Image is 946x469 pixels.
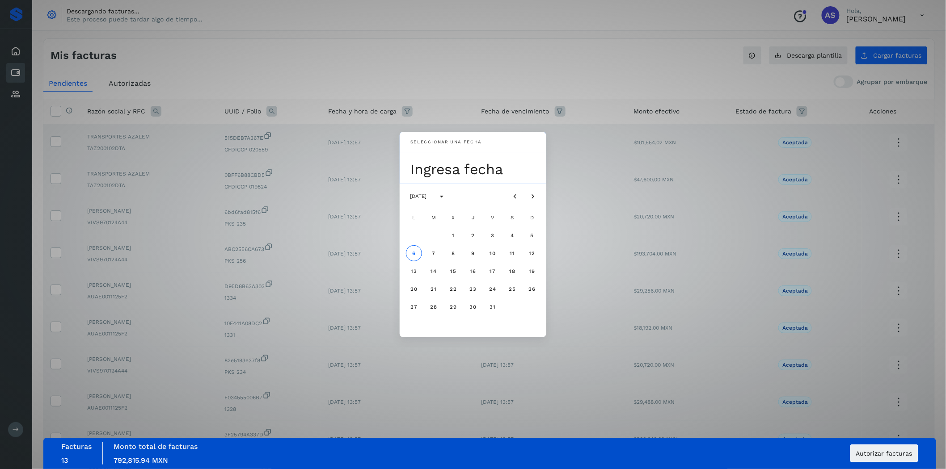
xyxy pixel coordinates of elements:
[485,245,501,261] button: viernes, 10 de octubre de 2025
[410,286,418,292] span: 20
[410,160,541,178] div: Ingresa fecha
[445,281,461,297] button: miércoles, 22 de octubre de 2025
[484,209,502,226] div: V
[489,250,496,256] span: 10
[412,250,416,256] span: 6
[485,263,501,279] button: viernes, 17 de octubre de 2025
[426,299,442,315] button: martes, 28 de octubre de 2025
[528,286,536,292] span: 26
[465,281,481,297] button: jueves, 23 de octubre de 2025
[430,304,437,310] span: 28
[445,245,461,261] button: miércoles, 8 de octubre de 2025
[464,209,482,226] div: J
[445,263,461,279] button: miércoles, 15 de octubre de 2025
[528,268,535,274] span: 19
[525,188,541,204] button: Mes siguiente
[509,268,515,274] span: 18
[485,299,501,315] button: viernes, 31 de octubre de 2025
[410,193,427,199] span: [DATE]
[445,227,461,243] button: miércoles, 1 de octubre de 2025
[465,263,481,279] button: jueves, 16 de octubre de 2025
[430,268,437,274] span: 14
[444,209,462,226] div: X
[489,286,496,292] span: 24
[471,250,475,256] span: 9
[465,299,481,315] button: jueves, 30 de octubre de 2025
[465,227,481,243] button: jueves, 2 de octubre de 2025
[850,444,918,462] button: Autorizar facturas
[471,232,475,239] span: 2
[426,245,442,261] button: martes, 7 de octubre de 2025
[406,263,422,279] button: lunes, 13 de octubre de 2025
[489,268,496,274] span: 17
[410,268,417,274] span: 13
[425,209,443,226] div: M
[61,456,68,465] span: 13
[406,245,422,261] button: Hoy, lunes, 6 de octubre de 2025
[469,286,477,292] span: 23
[450,268,456,274] span: 15
[530,232,534,239] span: 5
[485,281,501,297] button: viernes, 24 de octubre de 2025
[405,209,423,226] div: L
[504,281,520,297] button: sábado, 25 de octubre de 2025
[523,209,541,226] div: D
[508,286,516,292] span: 25
[426,281,442,297] button: martes, 21 de octubre de 2025
[524,281,540,297] button: domingo, 26 de octubre de 2025
[114,456,168,465] span: 792,815.94 MXN
[406,299,422,315] button: lunes, 27 de octubre de 2025
[114,442,198,451] label: Monto total de facturas
[509,250,515,256] span: 11
[431,250,435,256] span: 7
[507,188,523,204] button: Mes anterior
[410,304,418,310] span: 27
[426,263,442,279] button: martes, 14 de octubre de 2025
[452,232,455,239] span: 1
[430,286,437,292] span: 21
[528,250,535,256] span: 12
[524,263,540,279] button: domingo, 19 de octubre de 2025
[61,442,92,451] label: Facturas
[449,304,457,310] span: 29
[503,209,521,226] div: S
[469,304,477,310] span: 30
[445,299,461,315] button: miércoles, 29 de octubre de 2025
[490,232,494,239] span: 3
[449,286,457,292] span: 22
[410,139,481,146] div: Seleccionar una fecha
[469,268,476,274] span: 16
[524,245,540,261] button: domingo, 12 de octubre de 2025
[524,227,540,243] button: domingo, 5 de octubre de 2025
[504,263,520,279] button: sábado, 18 de octubre de 2025
[465,245,481,261] button: jueves, 9 de octubre de 2025
[485,227,501,243] button: viernes, 3 de octubre de 2025
[504,245,520,261] button: sábado, 11 de octubre de 2025
[402,188,434,204] button: [DATE]
[451,250,455,256] span: 8
[856,450,912,456] span: Autorizar facturas
[504,227,520,243] button: sábado, 4 de octubre de 2025
[434,188,450,204] button: Seleccionar año
[489,304,496,310] span: 31
[406,281,422,297] button: lunes, 20 de octubre de 2025
[510,232,514,239] span: 4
